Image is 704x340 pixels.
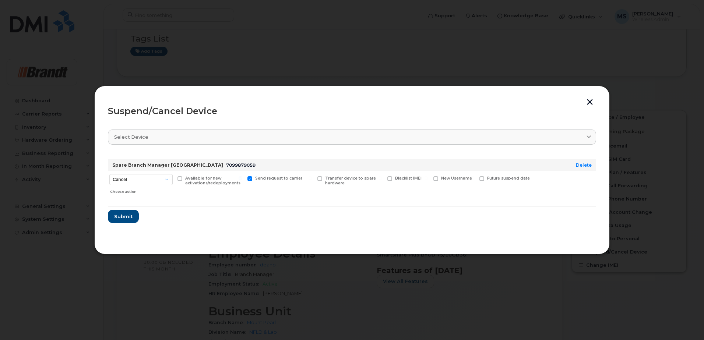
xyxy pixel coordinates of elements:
div: Suspend/Cancel Device [108,107,596,116]
input: Transfer device to spare hardware [309,176,312,180]
span: Transfer device to spare hardware [325,176,376,185]
a: Delete [576,162,592,168]
span: Select device [114,134,148,141]
button: Submit [108,210,139,223]
input: Blacklist IMEI [379,176,382,180]
span: New Username [441,176,472,181]
span: 7099879059 [226,162,256,168]
a: Select device [108,130,596,145]
span: Available for new activations/redeployments [185,176,240,185]
span: Future suspend date [487,176,530,181]
input: Send request to carrier [239,176,242,180]
strong: Spare Branch Manager [GEOGRAPHIC_DATA] [112,162,223,168]
input: New Username [425,176,428,180]
span: Submit [114,213,133,220]
div: Choose action [110,186,173,195]
span: Blacklist IMEI [395,176,422,181]
span: Send request to carrier [255,176,302,181]
input: Future suspend date [471,176,474,180]
input: Available for new activations/redeployments [169,176,172,180]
